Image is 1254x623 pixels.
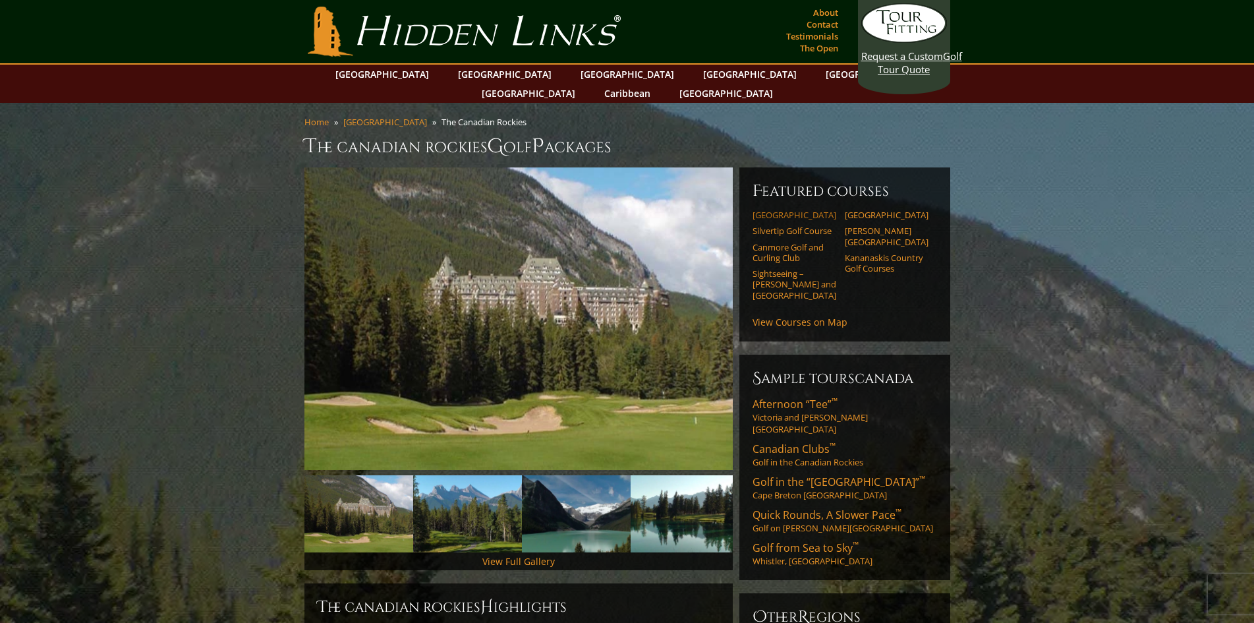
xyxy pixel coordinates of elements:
[753,316,847,328] a: View Courses on Map
[753,268,836,301] a: Sightseeing – [PERSON_NAME] and [GEOGRAPHIC_DATA]
[896,506,901,518] sup: ™
[783,27,841,45] a: Testimonials
[853,539,859,550] sup: ™
[480,597,494,618] span: H
[861,49,943,63] span: Request a Custom
[442,116,532,128] li: The Canadian Rockies
[753,397,937,435] a: Afternoon “Tee”™Victoria and [PERSON_NAME][GEOGRAPHIC_DATA]
[919,473,925,485] sup: ™
[753,541,859,555] span: Golf from Sea to Sky
[753,210,836,220] a: [GEOGRAPHIC_DATA]
[753,475,925,489] span: Golf in the “[GEOGRAPHIC_DATA]”
[304,116,329,128] a: Home
[753,397,838,411] span: Afternoon “Tee”
[753,442,836,456] span: Canadian Clubs
[598,84,657,103] a: Caribbean
[845,225,928,247] a: [PERSON_NAME][GEOGRAPHIC_DATA]
[810,3,841,22] a: About
[832,396,838,407] sup: ™
[753,368,937,389] h6: Sample ToursCanada
[574,65,681,84] a: [GEOGRAPHIC_DATA]
[830,440,836,452] sup: ™
[845,252,928,274] a: Kananaskis Country Golf Courses
[753,442,937,468] a: Canadian Clubs™Golf in the Canadian Rockies
[753,508,937,534] a: Quick Rounds, A Slower Pace™Golf on [PERSON_NAME][GEOGRAPHIC_DATA]
[803,15,841,34] a: Contact
[861,3,947,76] a: Request a CustomGolf Tour Quote
[819,65,926,84] a: [GEOGRAPHIC_DATA]
[753,181,937,202] h6: Featured Courses
[673,84,780,103] a: [GEOGRAPHIC_DATA]
[797,39,841,57] a: The Open
[532,133,544,160] span: P
[697,65,803,84] a: [GEOGRAPHIC_DATA]
[475,84,582,103] a: [GEOGRAPHIC_DATA]
[753,225,836,236] a: Silvertip Golf Course
[451,65,558,84] a: [GEOGRAPHIC_DATA]
[482,555,555,568] a: View Full Gallery
[343,116,427,128] a: [GEOGRAPHIC_DATA]
[753,541,937,567] a: Golf from Sea to Sky™Whistler, [GEOGRAPHIC_DATA]
[304,133,950,160] h1: The Canadian Rockies olf ackages
[753,242,836,264] a: Canmore Golf and Curling Club
[487,133,503,160] span: G
[318,597,720,618] h2: The Canadian Rockies ighlights
[753,508,901,522] span: Quick Rounds, A Slower Pace
[329,65,436,84] a: [GEOGRAPHIC_DATA]
[753,475,937,501] a: Golf in the “[GEOGRAPHIC_DATA]”™Cape Breton [GEOGRAPHIC_DATA]
[845,210,928,220] a: [GEOGRAPHIC_DATA]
